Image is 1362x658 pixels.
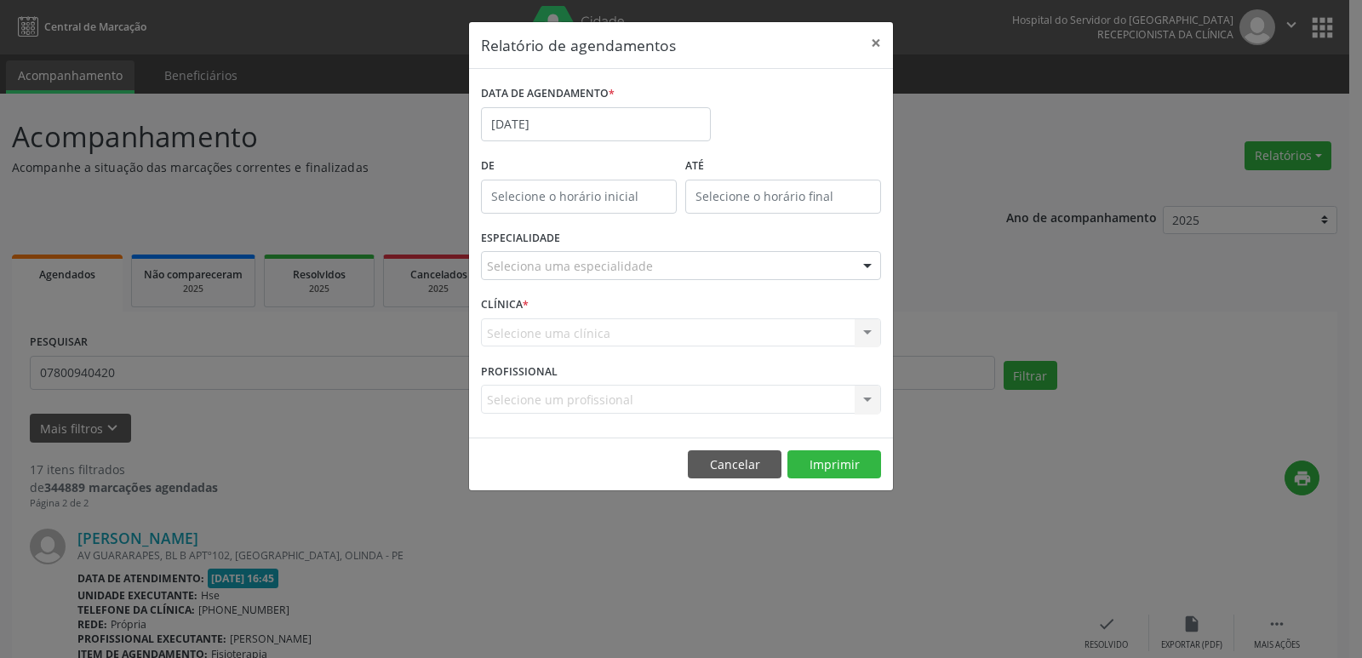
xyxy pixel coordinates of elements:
label: ESPECIALIDADE [481,226,560,252]
label: ATÉ [685,153,881,180]
label: CLÍNICA [481,292,529,318]
h5: Relatório de agendamentos [481,34,676,56]
label: De [481,153,677,180]
label: PROFISSIONAL [481,358,558,385]
button: Close [859,22,893,64]
input: Selecione o horário final [685,180,881,214]
span: Seleciona uma especialidade [487,257,653,275]
button: Imprimir [787,450,881,479]
input: Selecione o horário inicial [481,180,677,214]
button: Cancelar [688,450,781,479]
input: Selecione uma data ou intervalo [481,107,711,141]
label: DATA DE AGENDAMENTO [481,81,615,107]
